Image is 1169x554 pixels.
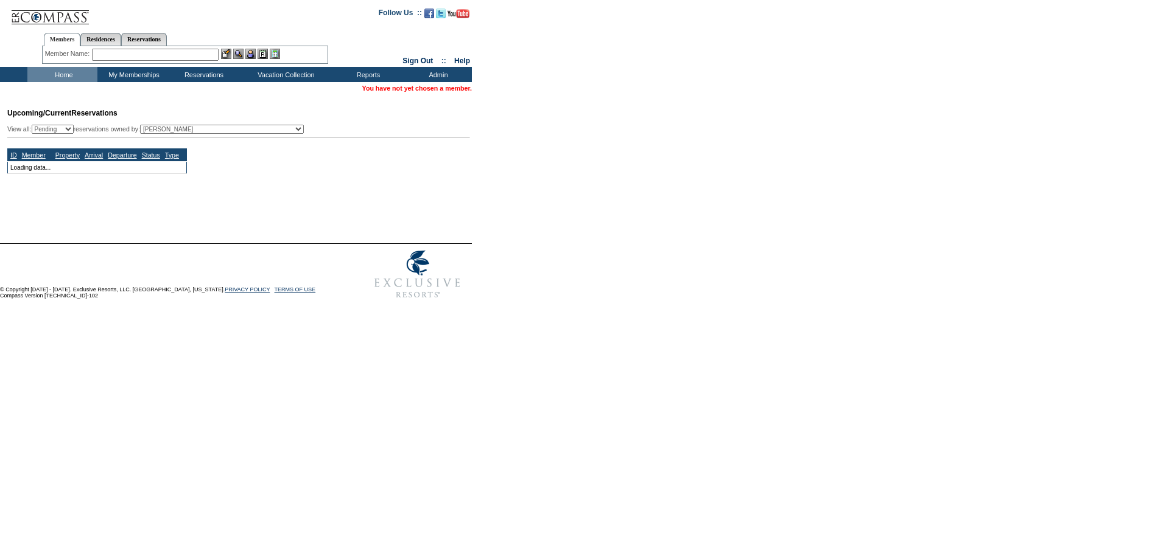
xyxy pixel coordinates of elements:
[436,9,446,18] img: Follow us on Twitter
[448,12,469,19] a: Subscribe to our YouTube Channel
[7,125,309,134] div: View all: reservations owned by:
[448,9,469,18] img: Subscribe to our YouTube Channel
[258,49,268,59] img: Reservations
[441,57,446,65] span: ::
[275,286,316,293] a: TERMS OF USE
[233,49,244,59] img: View
[436,12,446,19] a: Follow us on Twitter
[10,151,17,159] a: ID
[142,151,160,159] a: Status
[80,33,121,46] a: Residences
[7,109,71,117] span: Upcoming/Current
[245,49,256,59] img: Impersonate
[8,161,187,173] td: Loading data...
[7,109,118,117] span: Reservations
[167,67,237,82] td: Reservations
[22,151,46,159] a: Member
[85,151,103,159] a: Arrival
[237,67,332,82] td: Vacation Collection
[270,49,280,59] img: b_calculator.gif
[55,151,80,159] a: Property
[165,151,179,159] a: Type
[402,57,433,65] a: Sign Out
[97,67,167,82] td: My Memberships
[121,33,167,46] a: Reservations
[332,67,402,82] td: Reports
[362,85,472,92] span: You have not yet chosen a member.
[454,57,470,65] a: Help
[424,9,434,18] img: Become our fan on Facebook
[379,7,422,22] td: Follow Us ::
[27,67,97,82] td: Home
[44,33,81,46] a: Members
[424,12,434,19] a: Become our fan on Facebook
[363,244,472,305] img: Exclusive Resorts
[108,151,136,159] a: Departure
[221,49,231,59] img: b_edit.gif
[225,286,270,293] a: PRIVACY POLICY
[45,49,92,59] div: Member Name:
[402,67,472,82] td: Admin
